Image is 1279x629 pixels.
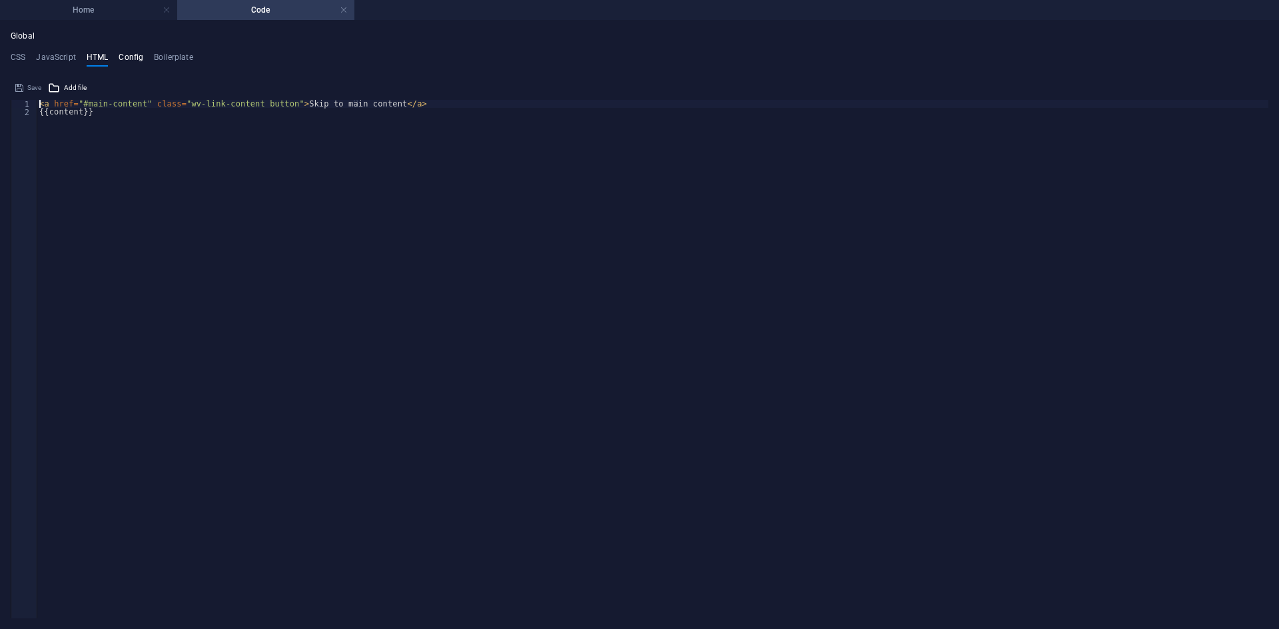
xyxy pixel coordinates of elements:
button: Add file [46,80,89,96]
div: 2 [11,108,38,116]
h4: Global [11,31,35,42]
div: 1 [11,100,38,108]
h4: CSS [11,53,25,67]
h4: Code [177,3,354,17]
h4: JavaScript [36,53,75,67]
span: Add file [64,80,87,96]
h4: HTML [87,53,109,67]
h4: Config [119,53,143,67]
h4: Boilerplate [154,53,193,67]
